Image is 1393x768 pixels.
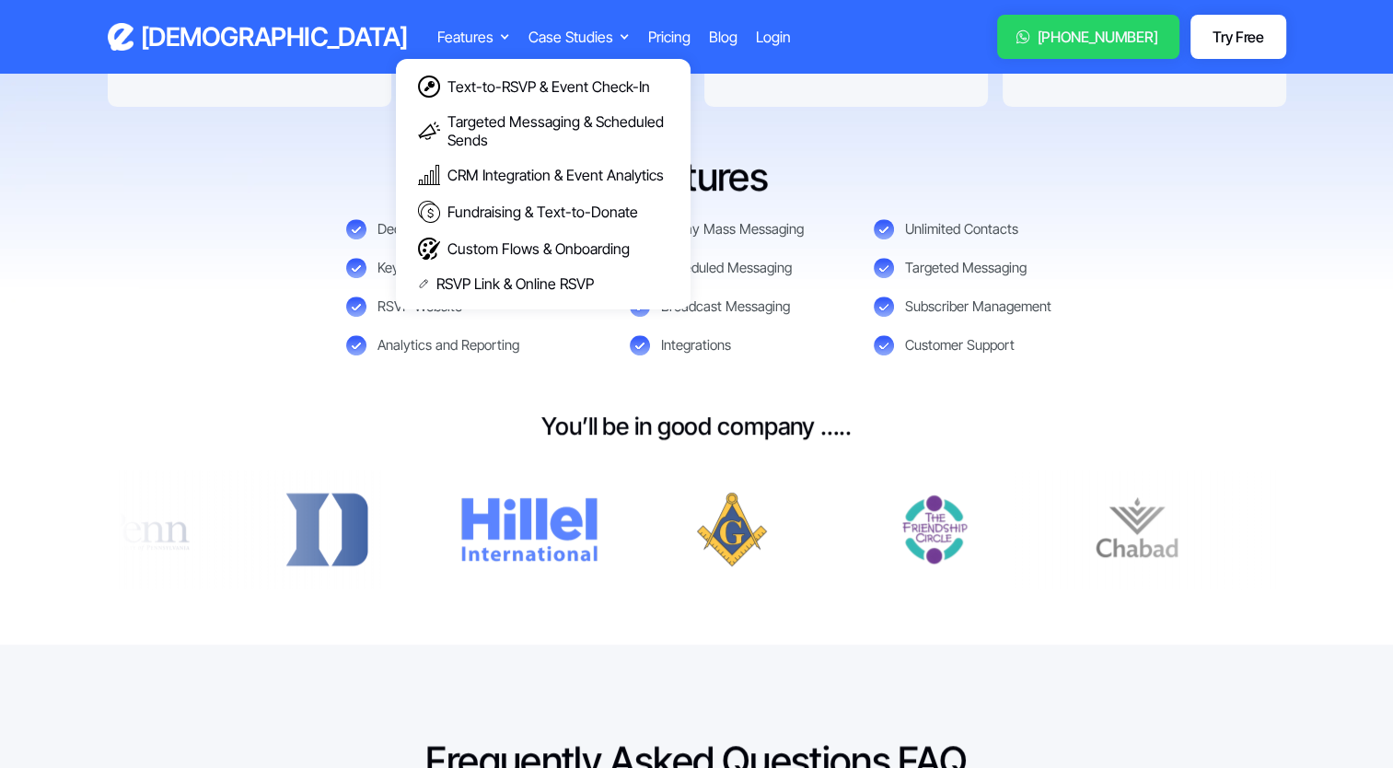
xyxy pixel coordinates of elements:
a: RSVP Link & Online RSVP [405,267,681,300]
a: [PHONE_NUMBER] [997,15,1180,59]
a: Targeted Messaging & Scheduled Sends [405,105,681,157]
nav: Features [396,50,691,309]
div: Customer Support [905,336,1015,355]
div: Features [437,26,493,48]
div: Scheduled Messaging [661,259,792,277]
div: Dedicated 10-Digit Phone Number [377,220,580,239]
div: RSVP Link & Online RSVP [436,274,594,293]
a: Login [756,26,791,48]
div: Keyword Triggers [377,259,481,277]
a: Pricing [648,26,691,48]
div: Features [437,26,510,48]
div: [PHONE_NUMBER] [1038,26,1158,48]
a: home [108,21,408,53]
a: Try Free [1190,15,1285,59]
a: CRM Integration & Event Analytics [405,157,681,193]
h3: [DEMOGRAPHIC_DATA] [141,21,408,53]
div: Text-to-RSVP & Event Check-In [447,77,650,96]
a: Fundraising & Text-to-Donate [405,193,681,230]
a: Blog [709,26,737,48]
h3: Features [391,153,1002,202]
div: Custom Flows & Onboarding [447,239,630,258]
div: Targeted Messaging & Scheduled Sends [447,112,668,149]
a: Custom Flows & Onboarding [405,230,681,267]
div: Integrations [661,336,731,355]
div: 2-Way Mass Messaging [661,220,804,239]
div: Targeted Messaging [905,259,1027,277]
div: Case Studies [528,26,630,48]
div: CRM Integration & Event Analytics [447,166,664,184]
div: Case Studies [528,26,613,48]
h5: You’ll be in good company ….. [541,411,851,442]
div: Unlimited Contacts [905,220,1018,239]
div: RSVP Website [377,297,462,316]
div: Analytics and Reporting [377,336,519,355]
div: Broadcast Messaging [661,297,790,316]
a: Text-to-RSVP & Event Check-In [405,68,681,105]
div: Fundraising & Text-to-Donate [447,203,638,221]
div: Subscriber Management [905,297,1051,316]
